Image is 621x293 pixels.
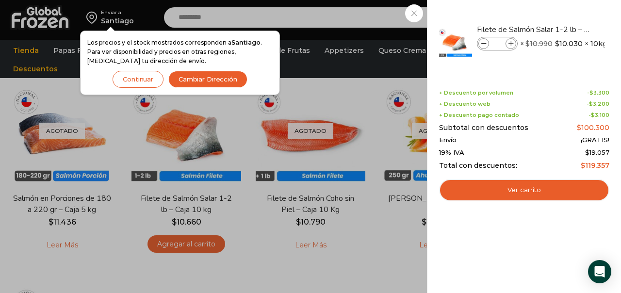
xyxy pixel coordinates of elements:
[439,162,517,170] span: Total con descuentos:
[555,39,583,49] bdi: 10.030
[439,136,457,144] span: Envío
[581,161,585,170] span: $
[231,39,261,46] strong: Santiago
[477,24,592,35] a: Filete de Salmón Salar 1-2 lb – Caja 10 kg
[589,89,593,96] span: $
[439,112,519,118] span: + Descuento pago contado
[591,112,609,118] bdi: 3.100
[589,89,609,96] bdi: 3.300
[585,148,589,156] span: $
[591,112,595,118] span: $
[525,39,530,48] span: $
[520,37,607,50] span: × × 10kg
[587,101,609,107] span: -
[587,90,609,96] span: -
[525,39,553,48] bdi: 10.990
[439,90,513,96] span: + Descuento por volumen
[439,124,528,132] span: Subtotal con descuentos
[168,71,247,88] button: Cambiar Dirección
[87,38,273,66] p: Los precios y el stock mostrados corresponden a . Para ver disponibilidad y precios en otras regi...
[581,136,609,144] span: ¡GRATIS!
[439,149,464,157] span: 19% IVA
[589,100,609,107] bdi: 3.200
[113,71,163,88] button: Continuar
[577,123,581,132] span: $
[581,161,609,170] bdi: 119.357
[439,101,490,107] span: + Descuento web
[577,123,609,132] bdi: 100.300
[555,39,559,49] span: $
[589,100,593,107] span: $
[585,148,609,156] span: 19.057
[588,112,609,118] span: -
[439,179,609,201] a: Ver carrito
[490,38,505,49] input: Product quantity
[588,260,611,283] div: Open Intercom Messenger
